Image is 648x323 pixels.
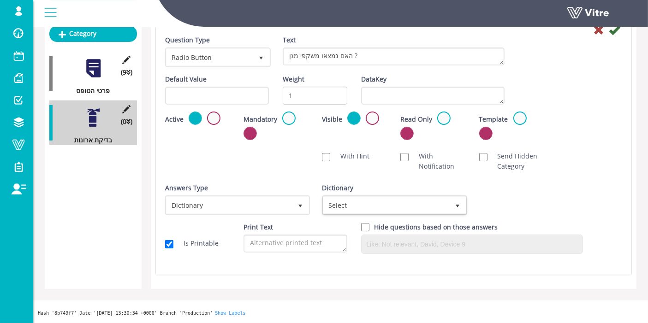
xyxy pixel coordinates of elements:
[479,114,508,124] label: Template
[121,67,132,77] span: (9 )
[400,153,409,161] input: With Notification
[374,222,498,232] label: Hide questions based on those answers
[165,183,208,193] label: Answers Type
[410,151,465,171] label: With Notification
[38,311,213,316] span: Hash '8b749f7' Date '[DATE] 13:30:34 +0000' Branch 'Production'
[479,153,487,161] input: Send Hidden Category
[283,74,304,84] label: Weight
[165,114,184,124] label: Active
[49,135,130,145] div: בדיקת ארונות
[331,151,369,161] label: With Hint
[488,151,544,171] label: Send Hidden Category
[215,311,245,316] a: Show Labels
[323,197,449,213] span: Select
[244,222,273,232] label: Print Text
[166,197,292,213] span: Dictionary
[121,117,132,127] span: (0 )
[322,153,330,161] input: With Hint
[244,114,277,124] label: Mandatory
[49,86,130,96] div: פרטי הטופס
[165,35,210,45] label: Question Type
[400,114,432,124] label: Read Only
[322,183,353,193] label: Dictionary
[165,74,207,84] label: Default Value
[165,240,173,248] input: Is Printable
[361,223,369,231] input: Hide question based on answer
[253,49,269,65] span: select
[449,197,466,213] span: select
[283,35,296,45] label: Text
[361,74,386,84] label: DataKey
[174,238,219,248] label: Is Printable
[49,26,137,41] a: Category
[166,49,253,65] span: Radio Button
[292,197,309,213] span: select
[322,114,342,124] label: Visible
